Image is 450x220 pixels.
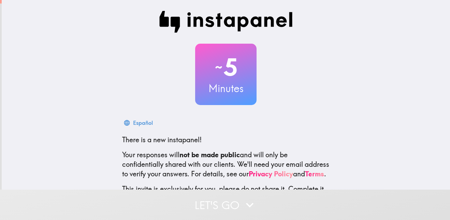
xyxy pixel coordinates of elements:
h2: 5 [195,53,257,81]
div: Español [133,118,153,128]
b: not be made public [179,150,240,159]
a: Terms [305,170,324,178]
p: This invite is exclusively for you, please do not share it. Complete it soon because spots are li... [122,184,330,203]
span: There is a new instapanel! [122,135,202,144]
span: ~ [214,57,223,77]
a: Privacy Policy [249,170,293,178]
button: Español [122,116,156,130]
h3: Minutes [195,81,257,96]
img: Instapanel [159,11,293,33]
p: Your responses will and will only be confidentially shared with our clients. We'll need your emai... [122,150,330,179]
